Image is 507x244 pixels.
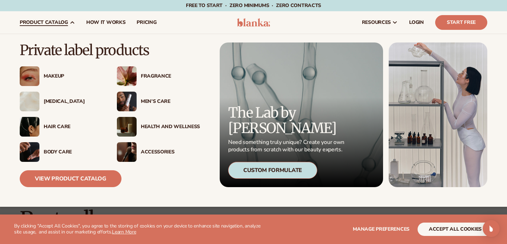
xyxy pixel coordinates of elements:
[141,124,200,130] div: Health And Wellness
[86,20,126,25] span: How It Works
[44,99,103,105] div: [MEDICAL_DATA]
[228,162,317,179] div: Custom Formulate
[141,99,200,105] div: Men’s Care
[228,139,346,153] p: Need something truly unique? Create your own products from scratch with our beauty experts.
[141,73,200,79] div: Fragrance
[14,223,265,235] p: By clicking "Accept All Cookies", you agree to the storing of cookies on your device to enhance s...
[186,2,321,9] span: Free to start · ZERO minimums · ZERO contracts
[389,42,487,187] img: Female in lab with equipment.
[418,223,493,236] button: accept all cookies
[117,92,200,111] a: Male holding moisturizer bottle. Men’s Care
[483,220,500,237] div: Open Intercom Messenger
[44,73,103,79] div: Makeup
[20,92,103,111] a: Cream moisturizer swatch. [MEDICAL_DATA]
[435,15,487,30] a: Start Free
[228,105,346,136] p: The Lab by [PERSON_NAME]
[20,117,103,137] a: Female hair pulled back with clips. Hair Care
[117,117,200,137] a: Candles and incense on table. Health And Wellness
[81,11,131,34] a: How It Works
[117,66,200,86] a: Pink blooming flower. Fragrance
[117,92,137,111] img: Male holding moisturizer bottle.
[20,92,39,111] img: Cream moisturizer swatch.
[20,142,103,162] a: Male hand applying moisturizer. Body Care
[20,66,39,86] img: Female with glitter eye makeup.
[20,20,68,25] span: product catalog
[220,42,383,187] a: Microscopic product formula. The Lab by [PERSON_NAME] Need something truly unique? Create your ow...
[353,223,409,236] button: Manage preferences
[353,226,409,232] span: Manage preferences
[20,142,39,162] img: Male hand applying moisturizer.
[117,117,137,137] img: Candles and incense on table.
[14,11,81,34] a: product catalog
[117,66,137,86] img: Pink blooming flower.
[20,170,121,187] a: View Product Catalog
[117,142,137,162] img: Female with makeup brush.
[44,124,103,130] div: Hair Care
[141,149,200,155] div: Accessories
[44,149,103,155] div: Body Care
[403,11,430,34] a: LOGIN
[117,142,200,162] a: Female with makeup brush. Accessories
[20,117,39,137] img: Female hair pulled back with clips.
[131,11,162,34] a: pricing
[112,229,136,235] a: Learn More
[409,20,424,25] span: LOGIN
[356,11,403,34] a: resources
[362,20,391,25] span: resources
[237,18,270,27] img: logo
[137,20,156,25] span: pricing
[20,66,103,86] a: Female with glitter eye makeup. Makeup
[20,42,200,58] p: Private label products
